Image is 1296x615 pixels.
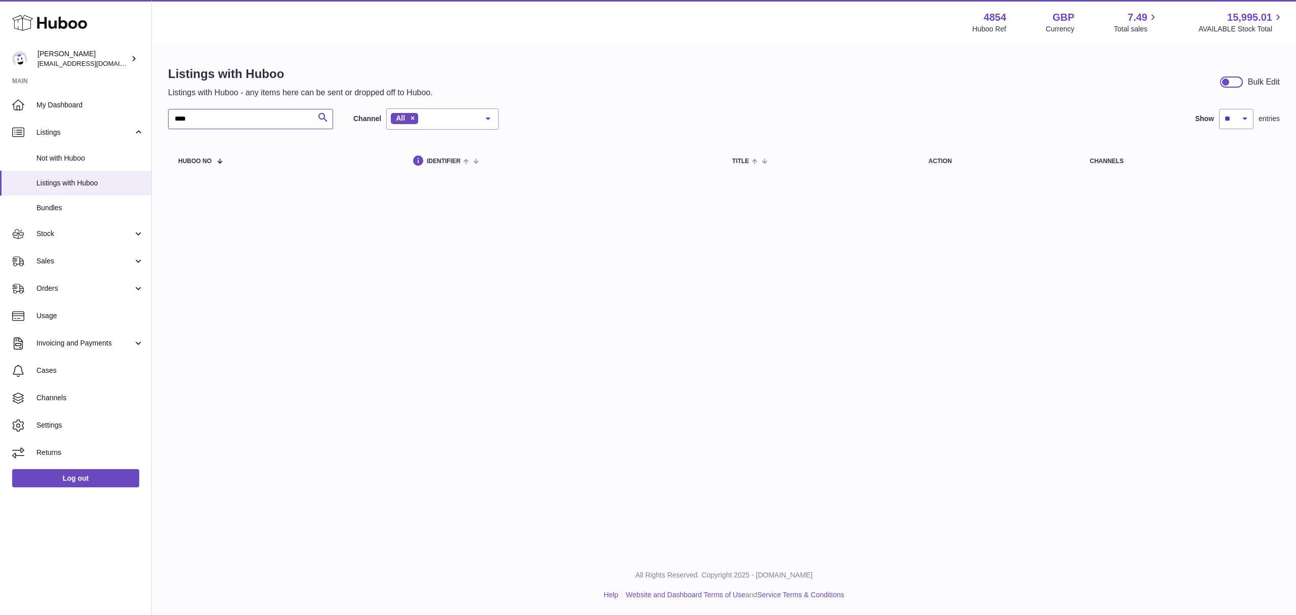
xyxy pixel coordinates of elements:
[604,591,619,599] a: Help
[36,100,144,110] span: My Dashboard
[37,59,149,67] span: [EMAIL_ADDRESS][DOMAIN_NAME]
[12,51,27,66] img: internalAdmin-4854@internal.huboo.com
[36,366,144,375] span: Cases
[36,178,144,188] span: Listings with Huboo
[1128,11,1148,24] span: 7.49
[1259,114,1280,124] span: entries
[626,591,745,599] a: Website and Dashboard Terms of Use
[36,229,133,239] span: Stock
[36,128,133,137] span: Listings
[1114,24,1159,34] span: Total sales
[353,114,381,124] label: Channel
[36,203,144,213] span: Bundles
[168,87,433,98] p: Listings with Huboo - any items here can be sent or dropped off to Huboo.
[36,153,144,163] span: Not with Huboo
[622,590,844,600] li: and
[973,24,1006,34] div: Huboo Ref
[36,393,144,403] span: Channels
[396,114,405,122] span: All
[1052,11,1074,24] strong: GBP
[928,158,1070,165] div: action
[1227,11,1272,24] span: 15,995.01
[178,158,212,165] span: Huboo no
[36,311,144,321] span: Usage
[37,49,129,68] div: [PERSON_NAME]
[36,284,133,293] span: Orders
[1198,24,1284,34] span: AVAILABLE Stock Total
[1046,24,1075,34] div: Currency
[732,158,749,165] span: title
[1114,11,1159,34] a: 7.49 Total sales
[1090,158,1270,165] div: channels
[1195,114,1214,124] label: Show
[36,420,144,430] span: Settings
[160,570,1288,580] p: All Rights Reserved. Copyright 2025 - [DOMAIN_NAME]
[1248,76,1280,88] div: Bulk Edit
[36,338,133,348] span: Invoicing and Payments
[1198,11,1284,34] a: 15,995.01 AVAILABLE Stock Total
[984,11,1006,24] strong: 4854
[757,591,844,599] a: Service Terms & Conditions
[36,256,133,266] span: Sales
[36,448,144,457] span: Returns
[168,66,433,82] h1: Listings with Huboo
[427,158,461,165] span: identifier
[12,469,139,487] a: Log out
